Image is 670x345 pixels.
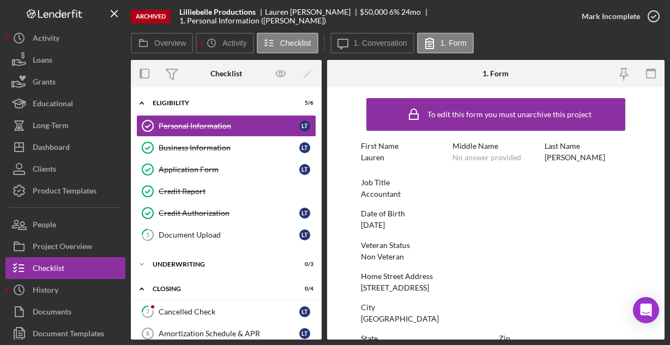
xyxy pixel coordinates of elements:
[5,93,125,114] button: Educational
[154,39,186,47] label: Overview
[5,214,125,235] button: People
[159,165,299,174] div: Application Form
[136,323,316,344] a: 8Amortization Schedule & APRLT
[361,252,404,261] div: Non Veteran
[179,16,326,25] div: 1. Personal Information ([PERSON_NAME])
[5,301,125,323] button: Documents
[452,153,521,162] div: No answer provided
[159,143,299,152] div: Business Information
[131,10,171,23] div: Archived
[633,297,659,323] div: Open Intercom Messenger
[131,33,193,53] button: Overview
[33,71,56,95] div: Grants
[136,180,316,202] a: Credit Report
[452,142,539,150] div: Middle Name
[146,330,149,337] tspan: 8
[146,231,149,238] tspan: 5
[280,39,311,47] label: Checklist
[136,202,316,224] a: Credit AuthorizationLT
[582,5,640,27] div: Mark Incomplete
[299,120,310,131] div: L T
[33,93,73,117] div: Educational
[136,224,316,246] a: 5Document UploadLT
[361,142,447,150] div: First Name
[361,221,385,229] div: [DATE]
[33,27,59,52] div: Activity
[361,241,631,250] div: Veteran Status
[360,8,388,16] div: $50,000
[294,261,313,268] div: 0 / 3
[361,209,631,218] div: Date of Birth
[159,187,316,196] div: Credit Report
[417,33,474,53] button: 1. Form
[5,158,125,180] button: Clients
[299,229,310,240] div: L T
[136,137,316,159] a: Business InformationLT
[571,5,665,27] button: Mark Incomplete
[33,136,70,161] div: Dashboard
[159,329,299,338] div: Amortization Schedule & APR
[159,122,299,130] div: Personal Information
[5,257,125,279] button: Checklist
[389,8,400,16] div: 6 %
[361,314,439,323] div: [GEOGRAPHIC_DATA]
[33,235,92,260] div: Project Overview
[361,334,493,343] div: State
[33,114,69,139] div: Long-Term
[482,69,509,78] div: 1. Form
[136,115,316,137] a: Personal InformationLT
[5,27,125,49] button: Activity
[5,323,125,344] button: Document Templates
[5,49,125,71] button: Loans
[361,283,429,292] div: [STREET_ADDRESS]
[5,136,125,158] button: Dashboard
[299,328,310,339] div: L T
[257,33,318,53] button: Checklist
[33,279,58,304] div: History
[330,33,414,53] button: 1. Conversation
[545,153,605,162] div: [PERSON_NAME]
[401,8,421,16] div: 24 mo
[354,39,407,47] label: 1. Conversation
[153,286,286,292] div: Closing
[33,257,64,282] div: Checklist
[153,261,286,268] div: Underwriting
[294,100,313,106] div: 5 / 6
[361,178,631,187] div: Job Title
[5,235,125,257] button: Project Overview
[265,8,360,16] div: Lauren [PERSON_NAME]
[361,272,631,281] div: Home Street Address
[5,279,125,301] button: History
[33,158,56,183] div: Clients
[427,110,591,119] div: To edit this form you must unarchive this project
[5,180,125,202] button: Product Templates
[33,214,56,238] div: People
[33,301,71,325] div: Documents
[5,71,125,93] button: Grants
[299,306,310,317] div: L T
[159,231,299,239] div: Document Upload
[361,190,401,198] div: Accountant
[153,100,286,106] div: Eligibility
[5,114,125,136] button: Long-Term
[440,39,467,47] label: 1. Form
[146,308,150,315] tspan: 7
[136,159,316,180] a: Application FormLT
[159,307,299,316] div: Cancelled Check
[210,69,242,78] div: Checklist
[545,142,631,150] div: Last Name
[361,153,384,162] div: Lauren
[222,39,246,47] label: Activity
[179,8,256,16] b: Lilliebelle Productions
[33,49,52,74] div: Loans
